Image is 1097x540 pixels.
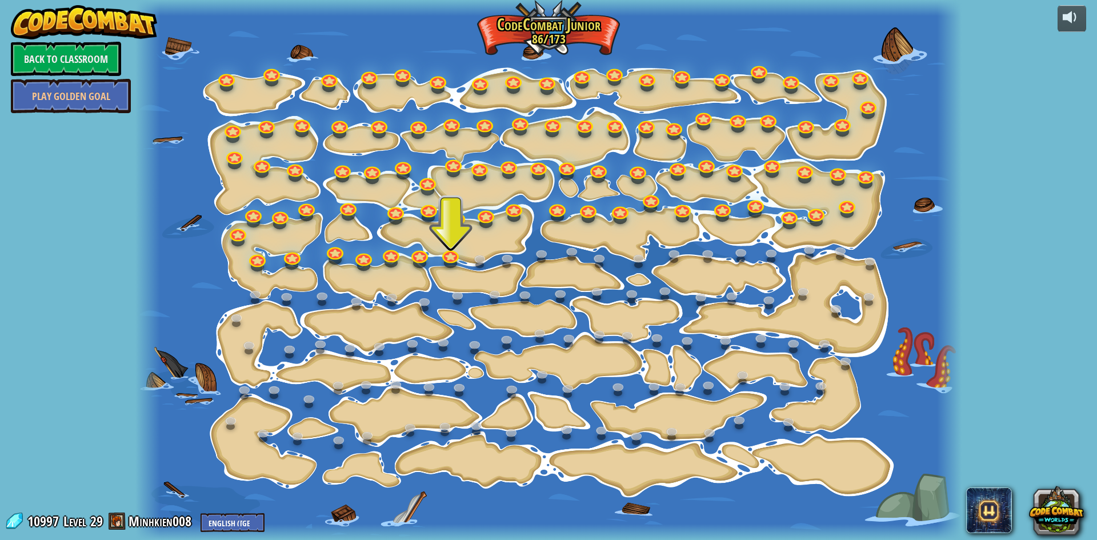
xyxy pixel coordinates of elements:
[1058,5,1086,32] button: Adjust volume
[27,512,62,530] span: 10997
[129,512,195,530] a: Minhkien008
[11,42,121,76] a: Back to Classroom
[11,5,157,39] img: CodeCombat - Learn how to code by playing a game
[11,79,131,113] a: Play Golden Goal
[63,512,86,531] span: Level
[90,512,103,530] span: 29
